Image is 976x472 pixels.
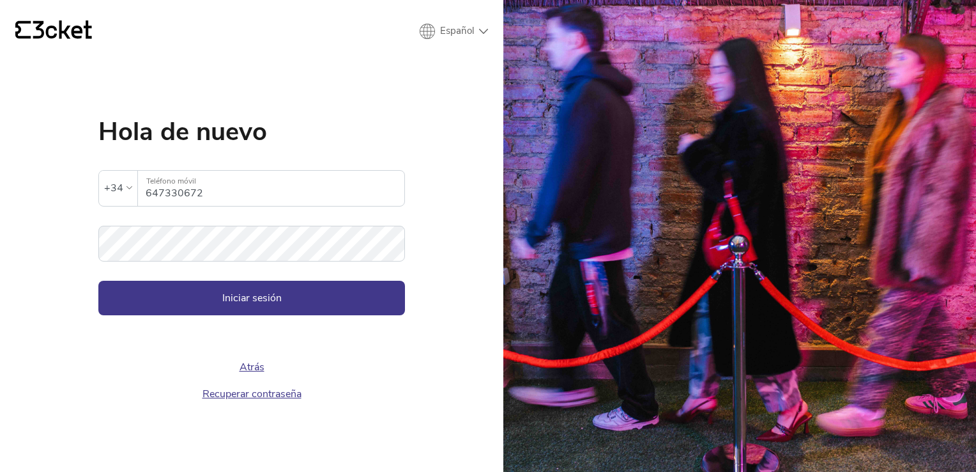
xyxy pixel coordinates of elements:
[146,171,404,206] input: Teléfono móvil
[104,178,123,198] div: +34
[202,387,301,401] a: Recuperar contraseña
[15,20,92,42] a: {' '}
[98,226,405,247] label: Contraseña
[98,119,405,145] h1: Hola de nuevo
[240,360,264,374] a: Atrás
[138,171,404,192] label: Teléfono móvil
[98,281,405,315] button: Iniciar sesión
[15,21,31,39] g: {' '}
